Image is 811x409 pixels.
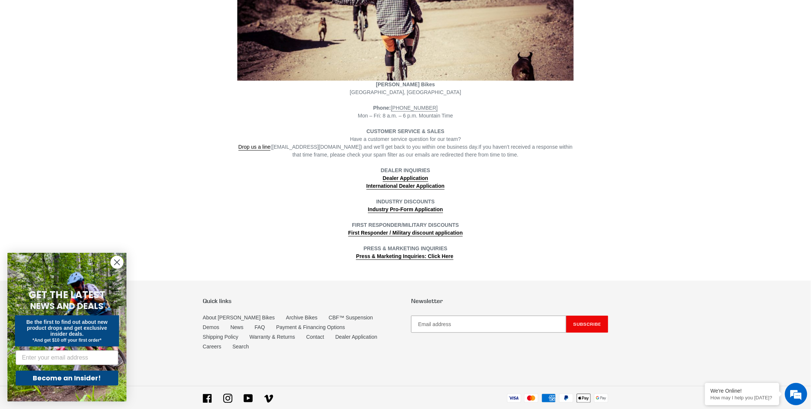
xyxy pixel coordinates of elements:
[573,321,601,327] span: Subscribe
[286,315,318,321] a: Archive Bikes
[238,144,270,151] a: Drop us a line
[366,128,445,134] strong: CUSTOMER SERVICE & SALES
[376,81,435,87] strong: [PERSON_NAME] Bikes
[237,104,573,120] div: Mon – Fri: 8 a.m. – 6 p.m. Mountain Time
[237,135,573,159] div: Have a customer service question for our team? If you haven’t received a response within that tim...
[366,183,445,189] strong: International Dealer Application
[203,324,219,330] a: Demos
[230,324,243,330] a: News
[329,315,373,321] a: CBF™ Suspension
[366,183,445,190] a: International Dealer Application
[29,288,105,302] span: GET THE LATEST
[566,316,608,333] button: Subscribe
[306,334,324,340] a: Contact
[335,334,377,340] a: Dealer Application
[250,334,295,340] a: Warranty & Returns
[376,199,435,204] strong: INDUSTRY DISCOUNTS
[368,206,443,213] a: Industry Pro-Form Application
[203,334,238,340] a: Shipping Policy
[238,144,479,151] span: ([EMAIL_ADDRESS][DOMAIN_NAME]) and we’ll get back to you within one business day.
[368,206,443,212] strong: Industry Pro-Form Application
[276,324,345,330] a: Payment & Financing Options
[26,319,108,337] span: Be the first to find out about new product drops and get exclusive insider deals.
[32,338,101,343] span: *And get $10 off your first order*
[348,230,463,236] strong: First Responder / Military discount application
[233,344,249,350] a: Search
[363,245,448,251] strong: PRESS & MARKETING INQUIRIES
[711,388,774,394] div: We're Online!
[356,253,453,260] a: Press & Marketing Inquiries: Click Here
[352,222,459,228] strong: FIRST RESPONDER/MILITARY DISCOUNTS
[411,297,608,305] p: Newsletter
[411,316,566,333] input: Email address
[203,344,221,350] a: Careers
[381,167,430,182] strong: DEALER INQUIRIES
[110,256,124,269] button: Close dialog
[373,105,391,111] strong: Phone:
[203,297,400,305] p: Quick links
[348,230,463,236] a: First Responder / Military discount application
[203,315,275,321] a: About [PERSON_NAME] Bikes
[711,395,774,400] p: How may I help you today?
[383,175,428,182] a: Dealer Application
[16,371,118,386] button: Become an Insider!
[350,89,461,95] span: [GEOGRAPHIC_DATA], [GEOGRAPHIC_DATA]
[16,350,118,365] input: Enter your email address
[391,105,438,112] a: [PHONE_NUMBER]
[31,300,104,312] span: NEWS AND DEALS
[254,324,265,330] a: FAQ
